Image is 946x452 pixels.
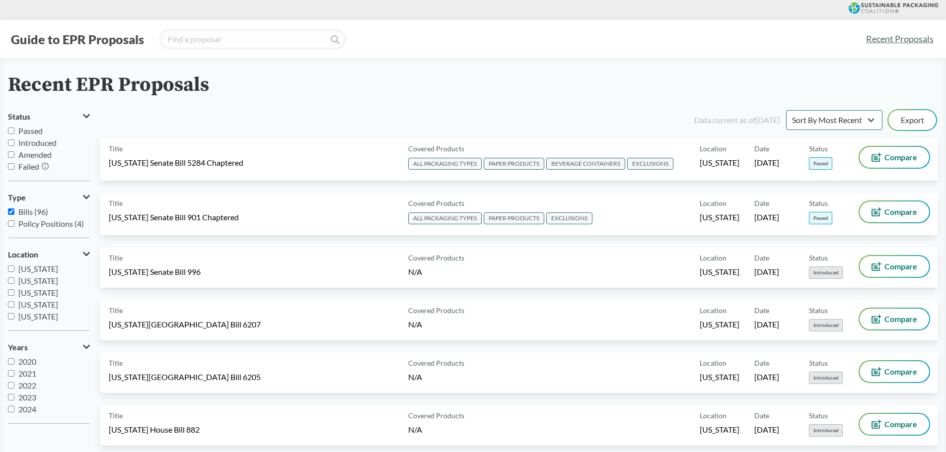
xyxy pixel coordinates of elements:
span: [DATE] [754,424,779,435]
span: Title [109,198,123,208]
span: Date [754,410,769,421]
button: Compare [860,361,929,382]
span: Policy Positions (4) [18,219,84,228]
input: 2024 [8,406,14,412]
span: Location [8,250,38,259]
span: Title [109,305,123,316]
span: ALL PACKAGING TYPES [408,212,482,224]
span: [US_STATE] Senate Bill 901 Chaptered [109,212,239,223]
span: [US_STATE] [18,276,58,285]
span: Bills (96) [18,207,48,216]
span: Introduced [809,372,843,384]
input: 2022 [8,382,14,388]
span: Location [700,358,727,368]
span: 2022 [18,381,36,390]
input: 2021 [8,370,14,377]
span: [US_STATE] House Bill 882 [109,424,200,435]
span: Title [109,143,123,154]
span: [US_STATE] [18,312,58,321]
span: Compare [884,153,917,161]
span: Date [754,305,769,316]
span: Status [809,305,828,316]
span: Passed [18,126,43,135]
input: Introduced [8,139,14,146]
span: N/A [408,320,422,329]
span: ALL PACKAGING TYPES [408,158,482,170]
span: PAPER PRODUCTS [484,158,544,170]
span: [US_STATE] [18,300,58,309]
input: [US_STATE] [8,289,14,296]
span: 2024 [18,404,36,414]
span: Covered Products [408,410,464,421]
span: [DATE] [754,372,779,383]
button: Guide to EPR Proposals [8,31,147,47]
input: [US_STATE] [8,301,14,308]
span: Status [8,112,30,121]
span: 2023 [18,392,36,402]
input: Passed [8,128,14,134]
button: Compare [860,414,929,435]
div: Data current as of [DATE] [694,114,780,126]
button: Status [8,108,90,125]
span: Covered Products [408,253,464,263]
span: Compare [884,420,917,428]
span: [US_STATE] [700,212,739,223]
span: Title [109,410,123,421]
span: BEVERAGE CONTAINERS [546,158,625,170]
span: Failed [18,162,39,171]
span: 2020 [18,357,36,366]
button: Years [8,339,90,356]
span: Location [700,410,727,421]
span: [US_STATE] Senate Bill 5284 Chaptered [109,157,243,168]
button: Location [8,246,90,263]
span: Type [8,193,26,202]
input: Amended [8,151,14,158]
span: Status [809,143,828,154]
span: Status [809,198,828,208]
span: Status [809,253,828,263]
input: Find a proposal [159,29,346,49]
button: Compare [860,201,929,222]
span: [US_STATE][GEOGRAPHIC_DATA] Bill 6205 [109,372,261,383]
button: Export [888,110,936,130]
span: [US_STATE] [700,424,739,435]
span: Covered Products [408,358,464,368]
span: [US_STATE] [700,157,739,168]
span: Location [700,305,727,316]
span: Date [754,143,769,154]
span: Status [809,410,828,421]
button: Compare [860,309,929,329]
input: Policy Positions (4) [8,220,14,227]
input: Bills (96) [8,208,14,215]
span: Covered Products [408,143,464,154]
span: [US_STATE][GEOGRAPHIC_DATA] Bill 6207 [109,319,261,330]
span: Compare [884,208,917,216]
input: Failed [8,163,14,170]
span: Passed [809,212,832,224]
span: EXCLUSIONS [546,212,592,224]
span: Date [754,198,769,208]
span: Location [700,143,727,154]
span: N/A [408,425,422,434]
span: 2021 [18,369,36,378]
span: Status [809,358,828,368]
span: Covered Products [408,305,464,316]
span: [DATE] [754,157,779,168]
button: Compare [860,256,929,277]
span: Introduced [809,266,843,279]
span: Title [109,253,123,263]
span: Covered Products [408,198,464,208]
span: Compare [884,262,917,270]
span: [US_STATE] [18,288,58,297]
span: Introduced [809,424,843,437]
h2: Recent EPR Proposals [8,74,209,96]
input: 2020 [8,358,14,365]
span: Location [700,253,727,263]
span: [US_STATE] [700,372,739,383]
a: Recent Proposals [862,28,938,50]
span: Date [754,253,769,263]
span: [US_STATE] [18,264,58,273]
span: [US_STATE] Senate Bill 996 [109,266,201,277]
button: Type [8,189,90,206]
span: [US_STATE] [700,319,739,330]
